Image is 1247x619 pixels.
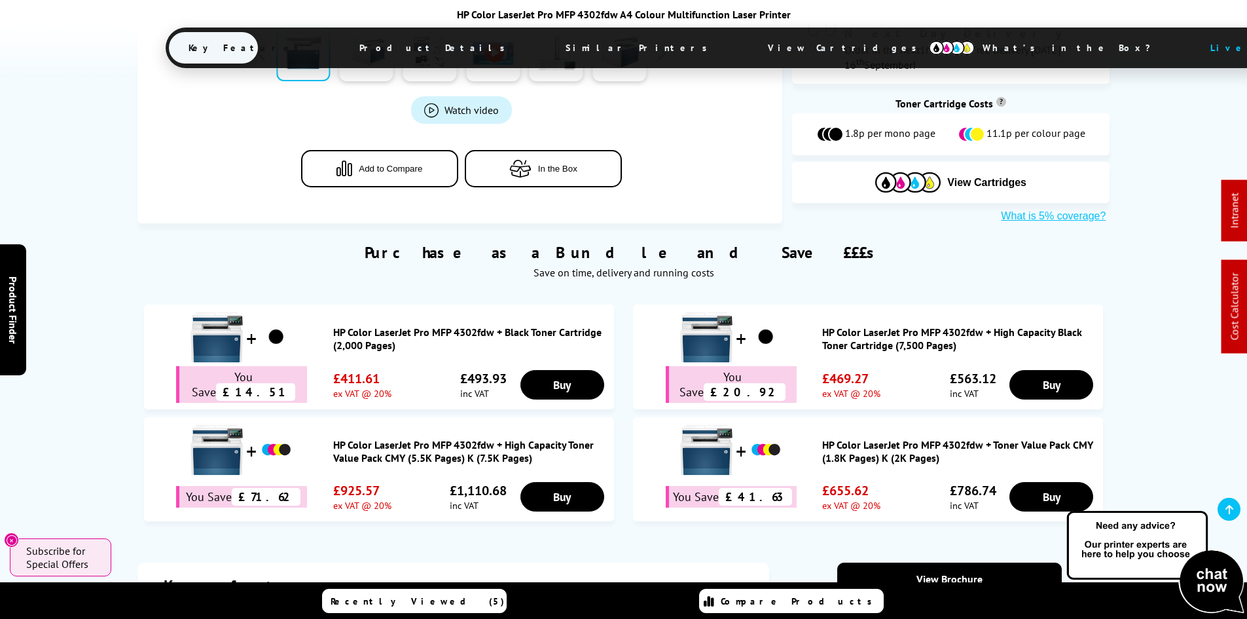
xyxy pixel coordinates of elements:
a: Compare Products [699,589,884,613]
span: inc VAT [950,387,996,400]
div: You Save [666,486,797,508]
span: £1,110.68 [450,482,507,499]
button: Add to Compare [301,149,458,187]
div: Save on time, delivery and running costs [154,266,1094,279]
span: inc VAT [450,499,507,512]
div: Toner Cartridge Costs [792,97,1110,110]
span: £786.74 [950,482,996,499]
span: £469.27 [822,370,880,387]
span: 1.8p per mono page [845,126,935,142]
span: inc VAT [460,387,507,400]
span: ex VAT @ 20% [822,499,880,512]
img: Open Live Chat window [1064,509,1247,616]
span: View Cartridges [947,177,1026,189]
img: HP Color LaserJet Pro MFP 4302fdw + High Capacity Toner Value Pack CMY (5.5K Pages) K (7.5K Pages) [260,434,293,466]
span: Recently Viewed (5) [331,595,505,607]
span: Watch video [444,103,499,116]
img: cmyk-icon.svg [929,41,975,55]
span: £71.62 [232,488,300,506]
a: HP Color LaserJet Pro MFP 4302fdw + High Capacity Toner Value Pack CMY (5.5K Pages) K (7.5K Pages) [333,438,607,464]
span: What’s in the Box? [963,32,1183,64]
span: £41.63 [719,488,792,506]
a: HP Color LaserJet Pro MFP 4302fdw + Toner Value Pack CMY (1.8K Pages) K (2K Pages) [822,438,1096,464]
a: Intranet [1228,193,1241,229]
span: ex VAT @ 20% [333,499,391,512]
div: You Save [176,366,307,403]
a: Buy [1009,370,1093,400]
img: Cartridges [875,172,941,193]
div: You Save [666,366,797,403]
span: Add to Compare [359,163,422,173]
img: HP Color LaserJet Pro MFP 4302fdw + Toner Value Pack CMY (1.8K Pages) K (2K Pages) [680,424,732,476]
a: HP Color LaserJet Pro MFP 4302fdw + Black Toner Cartridge (2,000 Pages) [333,326,607,352]
div: Purchase as a Bundle and Save £££s [137,223,1110,286]
span: £563.12 [950,370,996,387]
img: HP Color LaserJet Pro MFP 4302fdw + High Capacity Black Toner Cartridge (7,500 Pages) [750,321,782,354]
div: Key features [164,576,744,596]
span: £925.57 [333,482,391,499]
span: inc VAT [950,499,996,512]
div: HP Color LaserJet Pro MFP 4302fdw A4 Colour Multifunction Laser Printer [166,8,1082,21]
button: In the Box [465,149,622,187]
a: Buy [1009,482,1093,512]
span: ex VAT @ 20% [822,387,880,400]
span: £655.62 [822,482,880,499]
a: HP Color LaserJet Pro MFP 4302fdw + High Capacity Black Toner Cartridge (7,500 Pages) [822,326,1096,352]
img: HP Color LaserJet Pro MFP 4302fdw + High Capacity Black Toner Cartridge (7,500 Pages) [680,311,732,364]
a: Cost Calculator [1228,273,1241,341]
span: £411.61 [333,370,391,387]
div: You Save [176,486,307,508]
a: Buy [520,370,604,400]
button: View Cartridges [802,172,1100,193]
span: Compare Products [721,595,879,607]
span: Key Features [169,32,325,64]
a: Buy [520,482,604,512]
sup: Cost per page [996,97,1006,107]
button: Close [4,533,19,548]
span: Similar Printers [546,32,734,64]
a: Recently Viewed (5) [322,589,507,613]
span: In the Box [538,163,577,173]
span: £20.92 [704,383,786,401]
span: View Cartridges [748,31,949,65]
span: Product Finder [7,276,20,343]
img: HP Color LaserJet Pro MFP 4302fdw + High Capacity Toner Value Pack CMY (5.5K Pages) K (7.5K Pages) [190,424,243,476]
span: ex VAT @ 20% [333,387,391,400]
span: £14.51 [216,383,295,401]
img: HP Color LaserJet Pro MFP 4302fdw + Black Toner Cartridge (2,000 Pages) [190,311,243,364]
a: View Brochure [837,563,1062,595]
img: HP Color LaserJet Pro MFP 4302fdw + Toner Value Pack CMY (1.8K Pages) K (2K Pages) [750,434,782,466]
span: Subscribe for Special Offers [26,544,98,571]
span: Product Details [340,32,532,64]
span: 11.1p per colour page [986,126,1085,142]
img: HP Color LaserJet Pro MFP 4302fdw + Black Toner Cartridge (2,000 Pages) [260,321,293,354]
span: £493.93 [460,370,507,387]
button: What is 5% coverage? [997,210,1110,223]
a: Product_All_Videos [411,96,512,123]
